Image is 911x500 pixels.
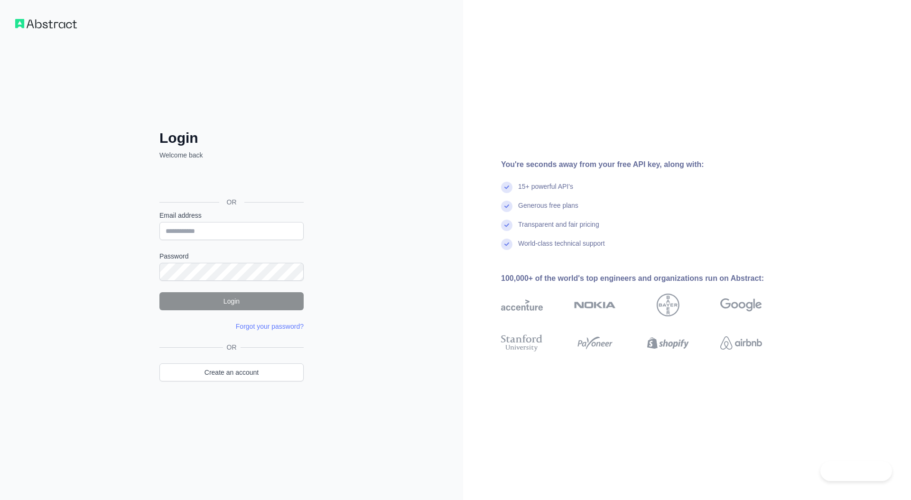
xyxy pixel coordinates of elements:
span: OR [219,197,244,207]
a: Forgot your password? [236,323,304,330]
a: Create an account [159,363,304,381]
img: check mark [501,220,512,231]
div: 15+ powerful API's [518,182,573,201]
p: Welcome back [159,150,304,160]
h2: Login [159,130,304,147]
button: Login [159,292,304,310]
img: check mark [501,201,512,212]
label: Email address [159,211,304,220]
iframe: Bouton "Se connecter avec Google" [155,170,307,191]
img: check mark [501,239,512,250]
img: nokia [574,294,616,316]
label: Password [159,251,304,261]
img: check mark [501,182,512,193]
div: Transparent and fair pricing [518,220,599,239]
div: World-class technical support [518,239,605,258]
img: shopify [647,333,689,353]
img: airbnb [720,333,762,353]
div: Generous free plans [518,201,578,220]
img: payoneer [574,333,616,353]
img: google [720,294,762,316]
div: You're seconds away from your free API key, along with: [501,159,792,170]
img: stanford university [501,333,543,353]
img: accenture [501,294,543,316]
img: bayer [657,294,679,316]
img: Workflow [15,19,77,28]
span: OR [223,343,241,352]
div: 100,000+ of the world's top engineers and organizations run on Abstract: [501,273,792,284]
iframe: Toggle Customer Support [820,461,892,481]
